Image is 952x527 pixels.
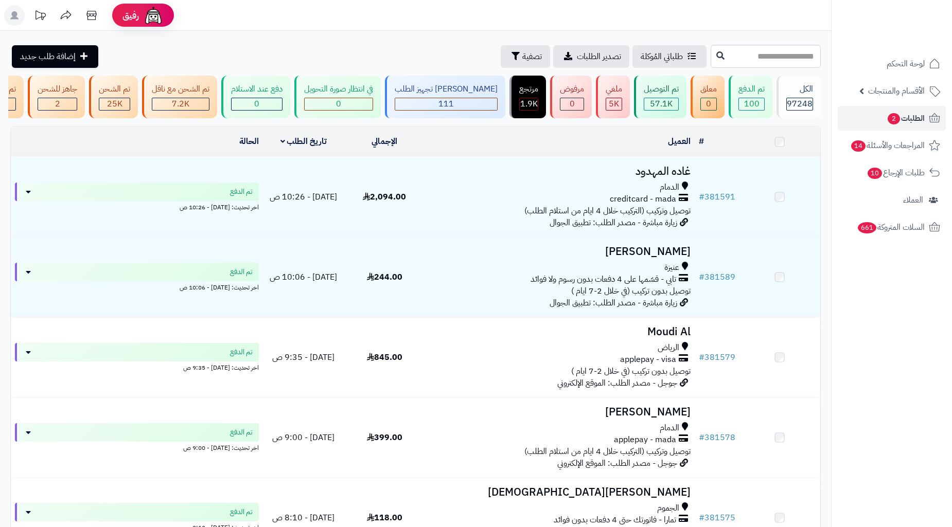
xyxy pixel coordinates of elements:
a: الإجمالي [372,135,397,148]
a: إضافة طلب جديد [12,45,98,68]
div: تم الدفع [738,83,765,95]
span: # [699,431,704,444]
a: دفع عند الاستلام 0 [219,76,292,118]
a: تم الشحن 25K [87,76,140,118]
span: [DATE] - 9:35 ص [272,351,334,364]
div: 5008 [606,98,622,110]
a: العملاء [838,188,946,212]
a: تم الشحن مع ناقل 7.2K [140,76,219,118]
div: 57149 [644,98,678,110]
span: توصيل وتركيب (التركيب خلال 4 ايام من استلام الطلب) [524,445,691,458]
span: 7.2K [172,98,189,110]
div: [PERSON_NAME] تجهيز الطلب [395,83,498,95]
a: تم الدفع 100 [727,76,774,118]
button: تصفية [501,45,550,68]
span: 2,094.00 [363,191,406,203]
span: الطلبات [887,111,925,125]
a: [PERSON_NAME] تجهيز الطلب 111 [383,76,507,118]
a: طلباتي المُوكلة [632,45,707,68]
span: تم الدفع [230,267,253,277]
div: اخر تحديث: [DATE] - 9:35 ص [15,361,259,372]
span: تابي - قسّمها على 4 دفعات بدون رسوم ولا فوائد [531,274,676,285]
a: تصدير الطلبات [553,45,629,68]
span: 10 [868,168,883,179]
div: 2 [38,98,77,110]
a: ملغي 5K [594,76,632,118]
div: 0 [560,98,584,110]
a: معلق 0 [689,76,727,118]
a: #381591 [699,191,735,203]
span: 2 [888,113,901,125]
span: 0 [336,98,341,110]
a: # [699,135,704,148]
span: [DATE] - 10:06 ص [270,271,337,283]
a: تم التوصيل 57.1K [632,76,689,118]
span: المراجعات والأسئلة [850,138,925,153]
span: # [699,512,704,524]
span: creditcard - mada [610,193,676,205]
span: applepay - visa [620,354,676,366]
span: 100 [744,98,760,110]
span: الأقسام والمنتجات [868,84,925,98]
a: المراجعات والأسئلة14 [838,133,946,158]
a: #381579 [699,351,735,364]
div: 111 [395,98,497,110]
div: مرفوض [560,83,584,95]
span: تمارا - فاتورتك حتى 4 دفعات بدون فوائد [554,514,676,526]
a: لوحة التحكم [838,51,946,76]
span: 244.00 [367,271,402,283]
div: تم الشحن [99,83,130,95]
h3: [PERSON_NAME] [429,406,691,418]
h3: غاده المهدود [429,166,691,177]
span: # [699,191,704,203]
span: العملاء [903,193,923,207]
span: 14 [851,140,866,152]
span: # [699,351,704,364]
img: logo-2.png [882,8,942,29]
span: توصيل بدون تركيب (في خلال 2-7 ايام ) [571,285,691,297]
span: 118.00 [367,512,402,524]
span: [DATE] - 8:10 ص [272,512,334,524]
h3: Moudi Al [429,326,691,338]
span: 2 [55,98,60,110]
a: طلبات الإرجاع10 [838,160,946,185]
div: 0 [701,98,716,110]
a: في انتظار صورة التحويل 0 [292,76,383,118]
span: [DATE] - 9:00 ص [272,431,334,444]
span: # [699,271,704,283]
div: 0 [232,98,282,110]
a: جاهز للشحن 2 [26,76,87,118]
span: 0 [570,98,575,110]
div: 100 [739,98,764,110]
h3: [PERSON_NAME] [429,246,691,258]
span: 0 [254,98,259,110]
span: 1.9K [520,98,538,110]
span: لوحة التحكم [887,57,925,71]
span: زيارة مباشرة - مصدر الطلب: تطبيق الجوال [550,297,677,309]
div: في انتظار صورة التحويل [304,83,373,95]
span: توصيل بدون تركيب (في خلال 2-7 ايام ) [571,365,691,377]
span: 5K [609,98,619,110]
span: تم الدفع [230,427,253,438]
span: الرياض [658,342,679,354]
a: مرفوض 0 [548,76,594,118]
span: 845.00 [367,351,402,364]
span: 25K [107,98,122,110]
span: تصدير الطلبات [577,50,621,63]
div: اخر تحديث: [DATE] - 10:26 ص [15,201,259,212]
span: تم الدفع [230,187,253,197]
span: applepay - mada [614,434,676,446]
h3: [PERSON_NAME][DEMOGRAPHIC_DATA] [429,486,691,498]
span: تصفية [522,50,542,63]
span: 0 [706,98,711,110]
span: [DATE] - 10:26 ص [270,191,337,203]
img: ai-face.png [143,5,164,26]
a: تحديثات المنصة [27,5,53,28]
div: تم التوصيل [644,83,679,95]
div: اخر تحديث: [DATE] - 10:06 ص [15,281,259,292]
span: السلات المتروكة [857,220,925,234]
a: تاريخ الطلب [280,135,327,148]
span: 661 [857,222,876,234]
div: معلق [700,83,717,95]
span: زيارة مباشرة - مصدر الطلب: تطبيق الجوال [550,216,677,229]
